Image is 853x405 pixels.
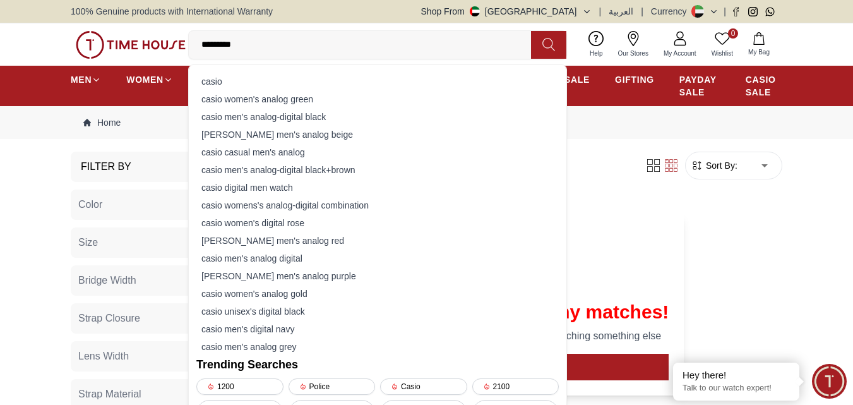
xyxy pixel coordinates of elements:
a: Help [582,28,611,61]
div: casio men's analog-digital black [196,108,559,126]
a: Instagram [748,7,758,16]
a: SALE [564,68,590,91]
div: casio men's analog digital [196,250,559,267]
img: United Arab Emirates [470,6,480,16]
div: Police [289,378,376,395]
button: My Bag [741,30,777,59]
span: My Bag [743,47,775,57]
span: Wishlist [707,49,738,58]
span: SALE [564,73,590,86]
span: | [599,5,602,18]
span: Bridge Width [78,273,136,288]
button: Bridge Width [71,265,273,296]
span: Help [585,49,608,58]
div: casio unisex's digital black [196,303,559,320]
div: casio men's digital navy [196,320,559,338]
a: WOMEN [126,68,173,91]
span: WOMEN [126,73,164,86]
div: casio casual men's analog [196,143,559,161]
div: casio women's digital rose [196,214,559,232]
span: Sort By: [703,159,737,172]
a: Facebook [731,7,741,16]
div: [PERSON_NAME] men's analog purple [196,267,559,285]
div: Chat Widget [812,364,847,399]
span: | [724,5,726,18]
button: Color [71,190,273,220]
a: MEN [71,68,101,91]
div: [PERSON_NAME] men's analog red [196,232,559,250]
button: Sort By: [691,159,737,172]
span: 100% Genuine products with International Warranty [71,5,273,18]
h2: Trending Searches [196,356,559,373]
span: CASIO SALE [746,73,782,99]
a: Whatsapp [765,7,775,16]
div: casio women's analog gold [196,285,559,303]
a: GIFTING [615,68,654,91]
span: MEN [71,73,92,86]
span: Color [78,197,102,212]
button: Size [71,227,273,258]
a: 0Wishlist [704,28,741,61]
span: Strap Material [78,387,141,402]
h3: Filter By [81,159,131,174]
span: PAYDAY SALE [679,73,720,99]
span: | [641,5,643,18]
span: My Account [659,49,701,58]
div: [PERSON_NAME] men's analog beige [196,126,559,143]
span: Strap Closure [78,311,140,326]
img: ... [76,31,186,59]
a: PAYDAY SALE [679,68,720,104]
div: 1200 [196,378,283,395]
span: GIFTING [615,73,654,86]
button: Lens Width [71,341,273,372]
span: Size [78,235,98,250]
div: Currency [651,5,692,18]
button: Strap Closure [71,303,273,334]
button: العربية [609,5,633,18]
div: casio men's analog-digital black+brown [196,161,559,179]
div: Hey there! [683,369,790,382]
div: casio womens's analog-digital combination [196,196,559,214]
a: CASIO SALE [746,68,782,104]
a: Home [83,116,121,129]
nav: Breadcrumb [71,106,782,139]
div: casio [196,73,559,90]
span: Lens Width [78,349,129,364]
div: casio women's analog green [196,90,559,108]
a: Our Stores [611,28,656,61]
div: casio men's analog grey [196,338,559,356]
button: Shop From[GEOGRAPHIC_DATA] [421,5,592,18]
div: Casio [380,378,467,395]
div: casio digital men watch [196,179,559,196]
span: Our Stores [613,49,653,58]
span: 0 [728,28,738,39]
div: 2100 [472,378,559,395]
p: Talk to our watch expert! [683,383,790,394]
